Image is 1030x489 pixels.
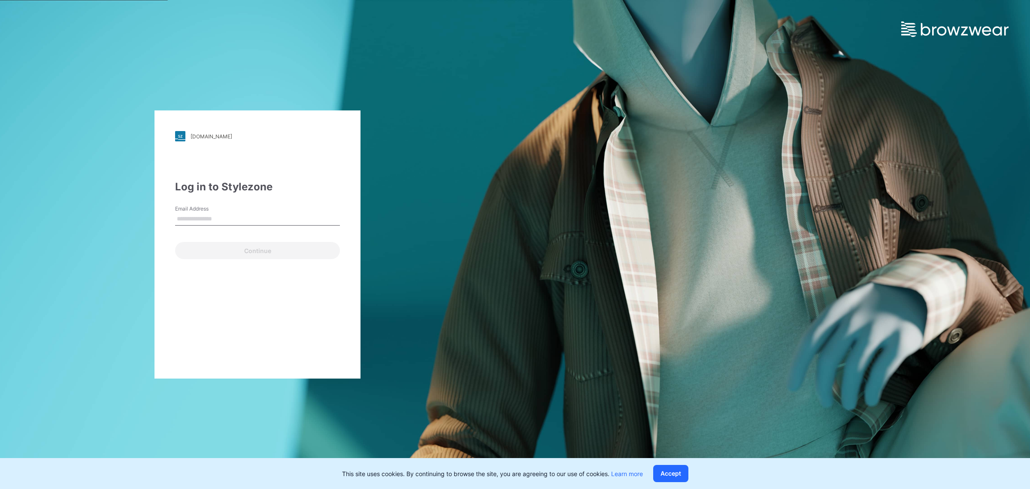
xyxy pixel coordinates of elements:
[191,133,232,140] div: [DOMAIN_NAME]
[175,131,185,141] img: stylezone-logo.562084cfcfab977791bfbf7441f1a819.svg
[901,21,1009,37] img: browzwear-logo.e42bd6dac1945053ebaf764b6aa21510.svg
[653,465,688,482] button: Accept
[175,131,340,141] a: [DOMAIN_NAME]
[611,470,643,477] a: Learn more
[342,469,643,478] p: This site uses cookies. By continuing to browse the site, you are agreeing to our use of cookies.
[175,179,340,195] div: Log in to Stylezone
[175,205,235,213] label: Email Address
